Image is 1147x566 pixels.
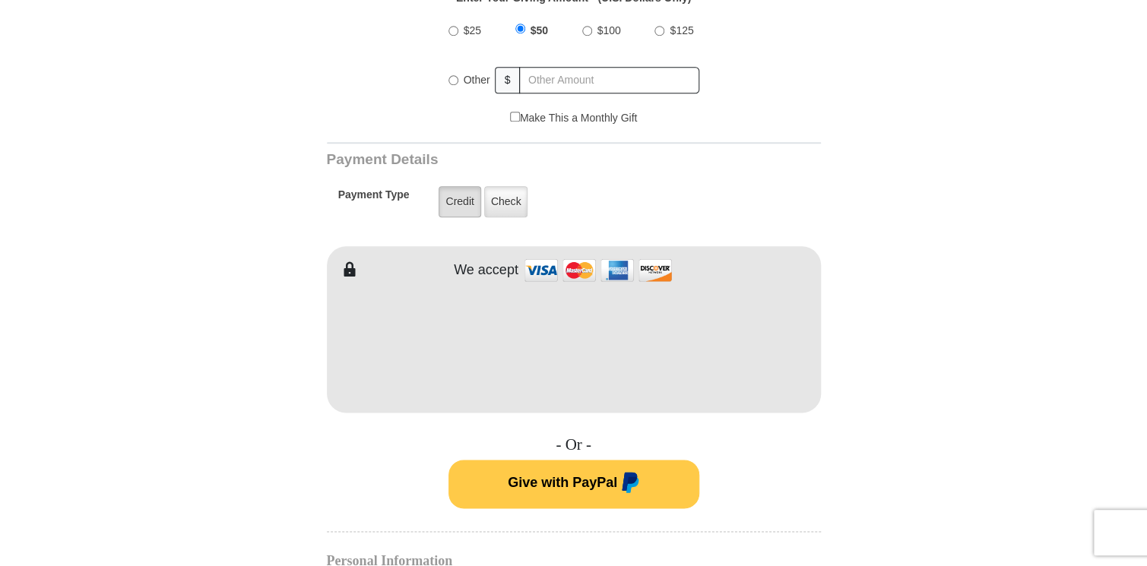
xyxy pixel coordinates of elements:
span: $100 [597,24,621,36]
span: Other [464,74,490,86]
span: $ [495,67,521,93]
input: Make This a Monthly Gift [510,112,520,122]
label: Check [484,186,528,217]
h3: Payment Details [327,151,714,169]
label: Credit [439,186,480,217]
span: $125 [670,24,693,36]
button: Give with PayPal [448,460,699,508]
h4: - Or - [327,435,821,454]
span: $50 [531,24,548,36]
img: credit cards accepted [522,254,674,286]
label: Make This a Monthly Gift [510,110,638,126]
h4: We accept [454,262,518,279]
span: Give with PayPal [508,475,617,490]
span: $25 [464,24,481,36]
input: Other Amount [519,67,699,93]
img: paypal [617,472,639,496]
h5: Payment Type [338,188,410,209]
